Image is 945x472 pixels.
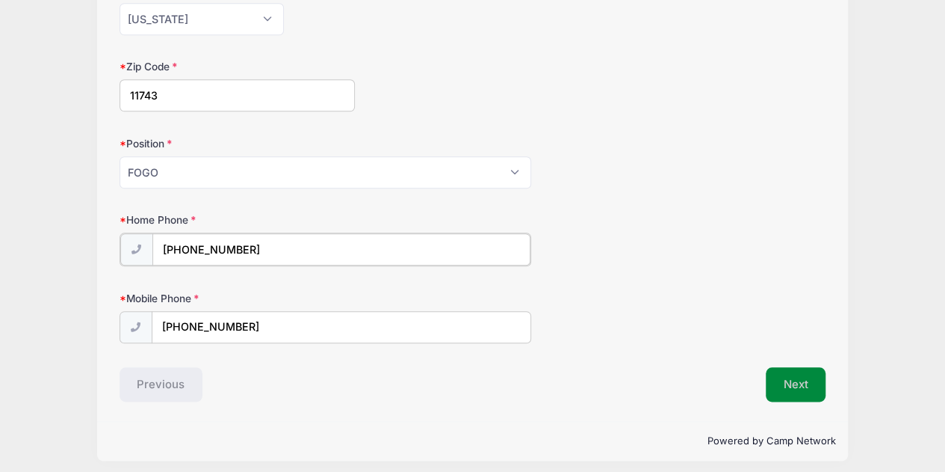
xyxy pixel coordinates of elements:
label: Zip Code [120,59,355,74]
button: Next [766,367,826,402]
input: xxxxx [120,79,355,111]
input: (xxx) xxx-xxxx [152,233,530,266]
p: Powered by Camp Network [110,434,836,449]
input: (xxx) xxx-xxxx [152,311,531,343]
label: Home Phone [120,212,355,227]
label: Mobile Phone [120,291,355,306]
label: Position [120,136,355,151]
